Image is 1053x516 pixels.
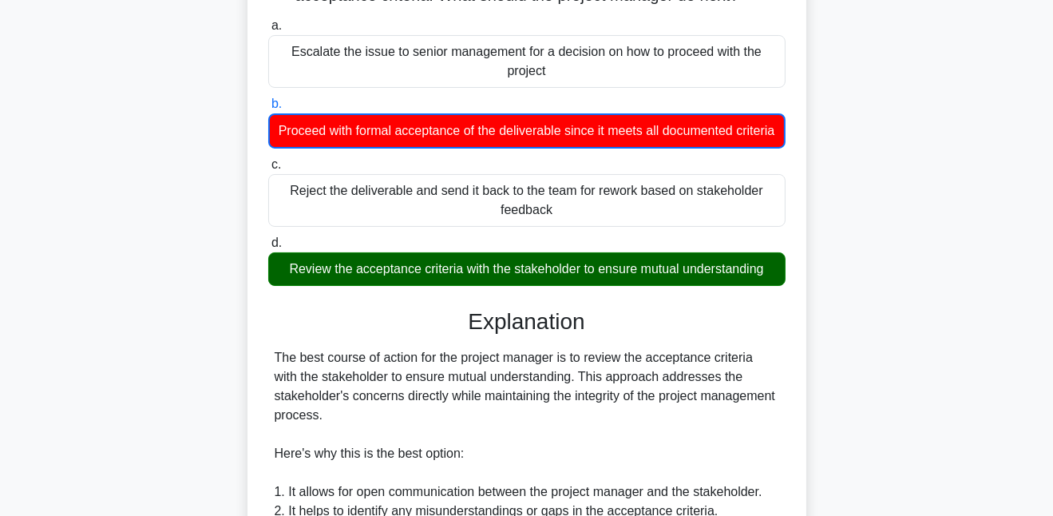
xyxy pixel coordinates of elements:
span: b. [271,97,282,110]
div: Proceed with formal acceptance of the deliverable since it meets all documented criteria [268,113,786,149]
div: Reject the deliverable and send it back to the team for rework based on stakeholder feedback [268,174,786,227]
span: d. [271,236,282,249]
span: c. [271,157,281,171]
div: Review the acceptance criteria with the stakeholder to ensure mutual understanding [268,252,786,286]
h3: Explanation [278,308,776,335]
span: a. [271,18,282,32]
div: Escalate the issue to senior management for a decision on how to proceed with the project [268,35,786,88]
